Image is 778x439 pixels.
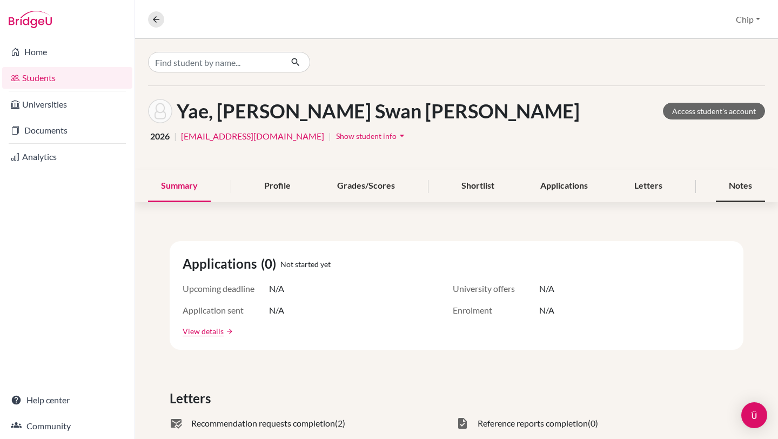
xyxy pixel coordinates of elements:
[269,282,284,295] span: N/A
[269,304,284,317] span: N/A
[183,282,269,295] span: Upcoming deadline
[2,415,132,437] a: Community
[280,258,331,270] span: Not started yet
[2,41,132,63] a: Home
[174,130,177,143] span: |
[2,119,132,141] a: Documents
[663,103,765,119] a: Access student's account
[181,130,324,143] a: [EMAIL_ADDRESS][DOMAIN_NAME]
[191,417,335,430] span: Recommendation requests completion
[183,325,224,337] a: View details
[251,170,304,202] div: Profile
[183,304,269,317] span: Application sent
[453,282,539,295] span: University offers
[527,170,601,202] div: Applications
[397,130,407,141] i: arrow_drop_down
[183,254,261,274] span: Applications
[621,170,675,202] div: Letters
[324,170,408,202] div: Grades/Scores
[148,52,282,72] input: Find student by name...
[588,417,598,430] span: (0)
[170,389,215,408] span: Letters
[731,9,765,30] button: Chip
[148,99,172,123] img: Kaung Khant Swan Steven Khine Yae's avatar
[9,11,52,28] img: Bridge-U
[2,146,132,168] a: Analytics
[170,417,183,430] span: mark_email_read
[336,128,408,144] button: Show student infoarrow_drop_down
[2,389,132,411] a: Help center
[456,417,469,430] span: task
[177,99,580,123] h1: Yae, [PERSON_NAME] Swan [PERSON_NAME]
[453,304,539,317] span: Enrolment
[741,402,767,428] div: Open Intercom Messenger
[478,417,588,430] span: Reference reports completion
[150,130,170,143] span: 2026
[148,170,211,202] div: Summary
[716,170,765,202] div: Notes
[224,328,233,335] a: arrow_forward
[336,131,397,141] span: Show student info
[448,170,507,202] div: Shortlist
[539,304,554,317] span: N/A
[328,130,331,143] span: |
[2,67,132,89] a: Students
[2,94,132,115] a: Universities
[335,417,345,430] span: (2)
[261,254,280,274] span: (0)
[539,282,554,295] span: N/A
